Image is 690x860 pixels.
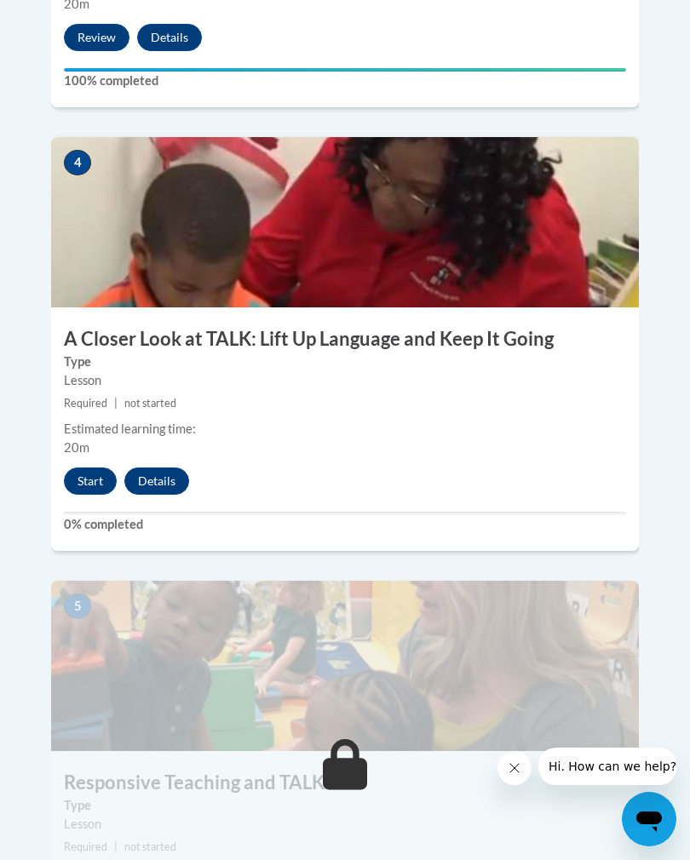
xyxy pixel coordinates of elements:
span: 5 [64,593,91,619]
button: Start [64,467,117,495]
span: Required [64,397,107,410]
label: 0% completed [64,515,626,534]
label: 100% completed [64,72,626,90]
iframe: Button to launch messaging window [622,792,676,846]
img: Course Image [51,581,639,751]
span: | [114,397,118,410]
button: Review [64,24,129,51]
span: not started [124,397,176,410]
h3: A Closer Look at TALK: Lift Up Language and Keep It Going [51,326,639,353]
button: Details [124,467,189,495]
iframe: Close message [497,751,532,785]
div: Lesson [64,815,626,834]
span: 4 [64,150,91,175]
div: Lesson [64,371,626,390]
div: Estimated learning time: [64,420,626,439]
button: Details [137,24,202,51]
img: Course Image [51,137,639,307]
span: 20m [64,440,89,455]
h3: Responsive Teaching and TALK [51,770,639,796]
div: Your progress [64,68,626,72]
span: not started [124,840,176,853]
span: Required [64,840,107,853]
span: | [114,840,118,853]
iframe: Message from company [538,748,676,785]
label: Type [64,796,626,815]
label: Type [64,353,626,371]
